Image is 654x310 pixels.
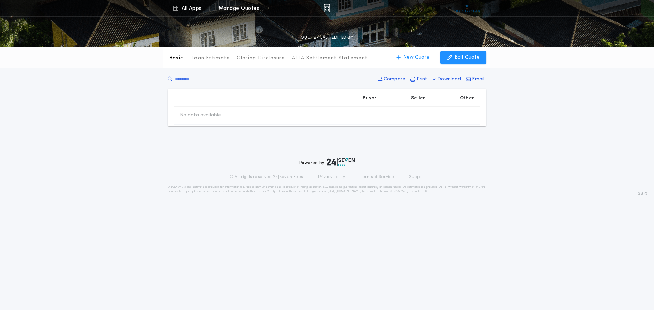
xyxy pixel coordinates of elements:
[638,191,647,197] span: 3.8.0
[174,107,227,124] td: No data available
[324,4,330,12] img: img
[328,190,361,193] a: [URL][DOMAIN_NAME]
[417,76,427,83] p: Print
[409,174,424,180] a: Support
[455,54,480,61] p: Edit Quote
[301,34,353,41] p: QUOTE - LAST EDITED BY
[408,73,429,85] button: Print
[430,73,463,85] button: Download
[299,158,355,166] div: Powered by
[237,55,285,62] p: Closing Disclosure
[454,5,480,12] img: vs-icon
[168,185,486,193] p: DISCLAIMER: This estimate is provided for informational purposes only. 24|Seven Fees, a product o...
[230,174,303,180] p: © All rights reserved. 24|Seven Fees
[376,73,407,85] button: Compare
[472,76,484,83] p: Email
[327,158,355,166] img: logo
[464,73,486,85] button: Email
[460,95,474,102] p: Other
[384,76,405,83] p: Compare
[440,51,486,64] button: Edit Quote
[437,76,461,83] p: Download
[403,54,430,61] p: New Quote
[411,95,425,102] p: Seller
[191,55,230,62] p: Loan Estimate
[363,95,376,102] p: Buyer
[390,51,436,64] button: New Quote
[360,174,394,180] a: Terms of Service
[292,55,368,62] p: ALTA Settlement Statement
[318,174,345,180] a: Privacy Policy
[169,55,183,62] p: Basic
